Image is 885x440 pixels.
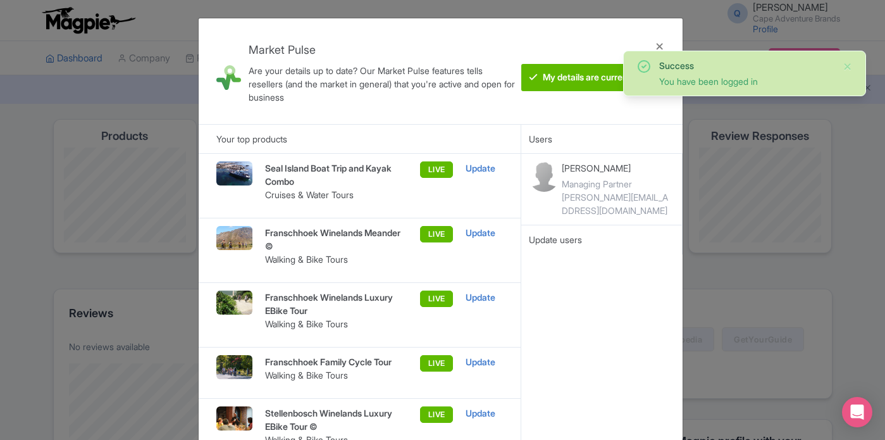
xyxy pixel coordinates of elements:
div: Your top products [199,124,520,153]
div: Update [466,355,503,369]
img: hkzcelgzr3lbcybppw7p.png [216,355,252,379]
div: Update [466,226,503,240]
p: Franschhoek Winelands Meander © [265,226,403,253]
img: u2tyrcxtgsmxuqeun1vp.png [216,161,252,185]
btn: My details are current [521,64,638,91]
div: [PERSON_NAME][EMAIL_ADDRESS][DOMAIN_NAME] [562,191,674,217]
div: Update [466,161,503,175]
div: You have been logged in [659,75,832,88]
h4: Market Pulse [249,44,515,56]
p: Franschhoek Winelands Luxury EBike Tour [265,291,403,317]
img: contact-b11cc6e953956a0c50a2f97983291f06.png [529,161,559,192]
p: Seal Island Boat Trip and Kayak Combo [265,161,403,188]
p: Walking & Bike Tours [265,368,403,382]
img: ctklorps9e2v9krovvhz.png [216,291,252,315]
div: Open Intercom Messenger [842,397,872,427]
div: Success [659,59,832,72]
p: Cruises & Water Tours [265,188,403,201]
p: [PERSON_NAME] [562,161,674,175]
img: xpycbliwpqj4sc78crma.png [216,406,252,431]
div: Are your details up to date? Our Market Pulse features tells resellers (and the market in general... [249,64,515,104]
p: Franschhoek Family Cycle Tour [265,355,403,368]
img: elbhltewzb4x8scm4k2p.png [216,226,252,250]
div: Update [466,406,503,420]
div: Users [521,124,683,153]
div: Update users [529,233,674,247]
div: Managing Partner [562,177,674,191]
p: Walking & Bike Tours [265,253,403,266]
img: market_pulse-1-0a5220b3d29e4a0de46fb7534bebe030.svg [216,51,241,104]
p: Stellenbosch Winelands Luxury EBike Tour © [265,406,403,433]
p: Walking & Bike Tours [265,317,403,330]
div: Update [466,291,503,305]
button: Close [843,59,853,74]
